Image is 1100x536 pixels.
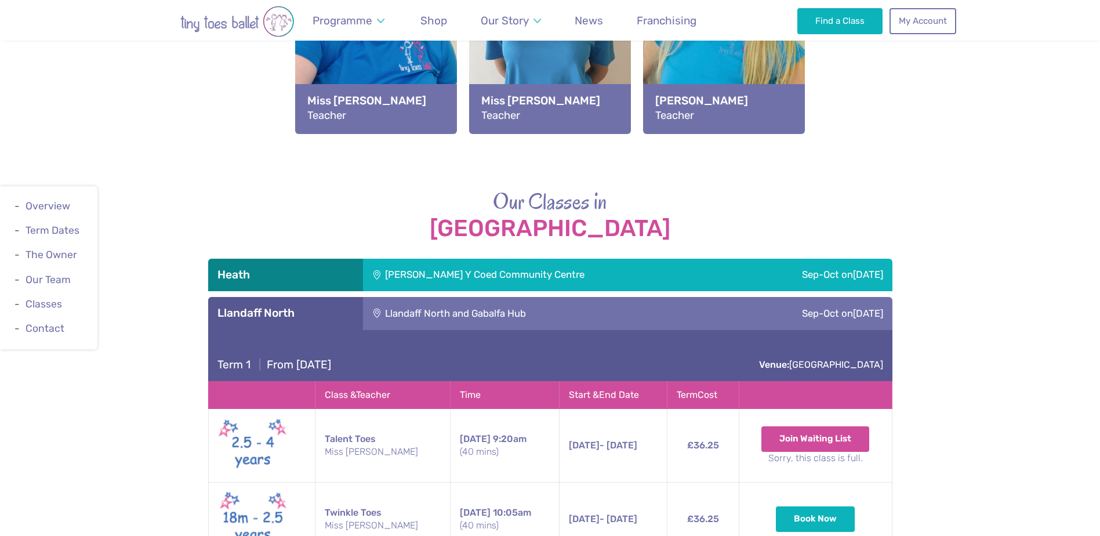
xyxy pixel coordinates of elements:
span: News [575,14,603,27]
span: [DATE] [460,507,491,518]
strong: [PERSON_NAME] [655,93,793,108]
td: Talent Toes [315,408,451,482]
strong: [GEOGRAPHIC_DATA] [208,216,892,241]
span: [DATE] [569,440,600,451]
a: Contact [26,323,64,334]
span: | [253,358,267,371]
a: Term Dates [26,224,79,236]
h4: From [DATE] [217,358,331,372]
th: Time [451,381,560,408]
a: Our Story [475,7,546,34]
small: Sorry, this class is full. [749,452,883,465]
a: The Owner [26,249,77,261]
a: My Account [890,8,956,34]
small: Miss [PERSON_NAME] [325,519,441,532]
a: Classes [26,298,62,310]
span: Term 1 [217,358,251,371]
strong: Venue: [759,359,789,370]
button: Join Waiting List [761,426,869,452]
strong: Miss [PERSON_NAME] [307,93,445,108]
strong: Miss [PERSON_NAME] [481,93,619,108]
span: - [DATE] [569,513,637,524]
h3: Llandaff North [217,306,354,320]
th: Class & Teacher [315,381,451,408]
span: Teacher [655,109,694,122]
div: Sep-Oct on [732,259,892,291]
span: Our Classes in [493,186,607,216]
img: Talent toes New (May 2025) [218,416,288,475]
span: Teacher [481,109,520,122]
a: Shop [415,7,453,34]
span: [DATE] [853,269,883,280]
h3: Heath [217,268,354,282]
small: Miss [PERSON_NAME] [325,446,441,458]
a: Programme [307,7,390,34]
div: Sep-Oct on [698,297,892,329]
th: Term Cost [667,381,739,408]
span: [DATE] [569,513,600,524]
div: Llandaff North and Gabalfa Hub [363,297,699,329]
span: Franchising [637,14,696,27]
span: Shop [420,14,447,27]
img: tiny toes ballet [144,6,330,37]
span: [DATE] [460,433,491,444]
div: [PERSON_NAME] Y Coed Community Centre [363,259,733,291]
a: Franchising [631,7,702,34]
span: [DATE] [853,307,883,319]
button: Book Now [776,506,855,532]
a: Venue:[GEOGRAPHIC_DATA] [759,359,883,370]
small: (40 mins) [460,519,550,532]
a: Overview [26,200,70,212]
a: Find a Class [797,8,883,34]
span: Teacher [307,109,346,122]
td: 9:20am [451,408,560,482]
td: £36.25 [667,408,739,482]
a: News [569,7,609,34]
small: (40 mins) [460,446,550,458]
span: Our Story [481,14,529,27]
th: Start & End Date [560,381,667,408]
span: - [DATE] [569,440,637,451]
span: Programme [313,14,372,27]
a: Our Team [26,274,71,285]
